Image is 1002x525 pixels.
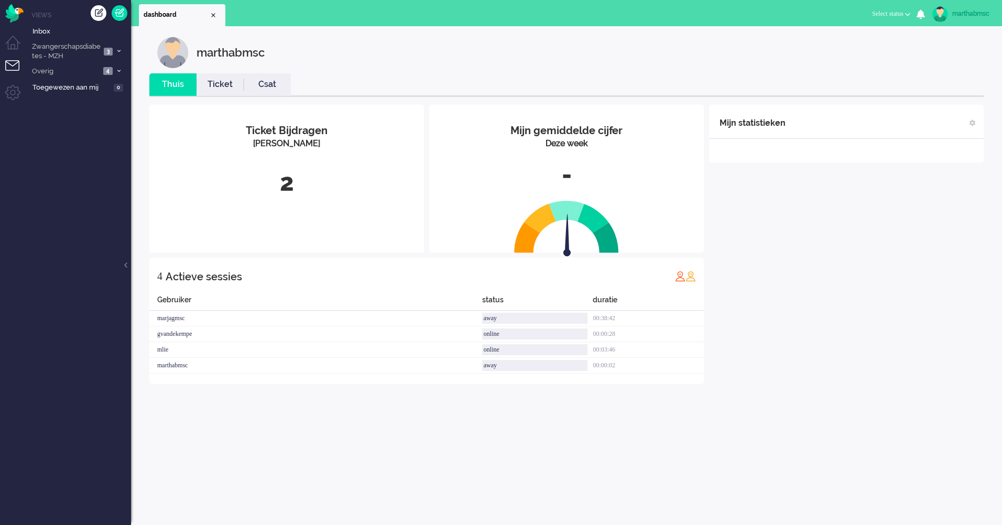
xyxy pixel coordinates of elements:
a: marthabmsc [930,6,992,22]
span: Inbox [32,27,131,37]
div: 00:38:42 [593,311,704,326]
div: marthabmsc [149,358,482,374]
div: marthabmsc [952,8,992,19]
span: 3 [104,48,113,56]
div: Ticket Bijdragen [157,123,416,138]
li: Views [31,10,131,19]
img: avatar [932,6,948,22]
div: - [437,158,696,192]
img: customer.svg [157,37,189,68]
button: Select status [866,6,917,21]
a: Ticket [197,79,244,91]
a: Toegewezen aan mij 0 [30,81,131,93]
span: Select status [872,10,903,17]
a: Thuis [149,79,197,91]
li: Tickets menu [5,60,29,84]
img: semi_circle.svg [514,200,619,253]
li: Dashboard menu [5,36,29,59]
li: Csat [244,73,291,96]
div: Creëer ticket [91,5,106,21]
div: [PERSON_NAME] [157,138,416,150]
span: dashboard [144,10,209,19]
div: Gebruiker [149,294,482,311]
div: 2 [157,166,416,200]
span: 4 [103,67,113,75]
li: Select status [866,3,917,26]
div: status [482,294,593,311]
div: marjagmsc [149,311,482,326]
span: Overig [30,67,100,76]
li: Admin menu [5,85,29,108]
div: online [482,344,588,355]
div: Deze week [437,138,696,150]
li: Dashboard [139,4,225,26]
div: Close tab [209,11,217,19]
div: Mijn gemiddelde cijfer [437,123,696,138]
li: Thuis [149,73,197,96]
img: profile_red.svg [675,271,685,281]
div: gvandekempe [149,326,482,342]
a: Csat [244,79,291,91]
a: Omnidesk [5,7,24,15]
a: Inbox [30,25,131,37]
div: away [482,360,588,371]
img: profile_orange.svg [685,271,696,281]
div: mlie [149,342,482,358]
span: Toegewezen aan mij [32,83,111,93]
div: duratie [593,294,704,311]
a: Quick Ticket [112,5,127,21]
div: online [482,329,588,340]
div: 00:03:46 [593,342,704,358]
img: flow_omnibird.svg [5,4,24,23]
div: away [482,313,588,324]
div: 00:00:28 [593,326,704,342]
div: 4 [157,266,162,287]
img: arrow.svg [544,214,590,259]
span: Zwangerschapsdiabetes - MZH [30,42,101,61]
li: Ticket [197,73,244,96]
span: 0 [114,84,123,92]
div: Actieve sessies [166,266,242,287]
div: 00:00:02 [593,358,704,374]
div: Mijn statistieken [720,113,786,134]
div: marthabmsc [197,37,265,68]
